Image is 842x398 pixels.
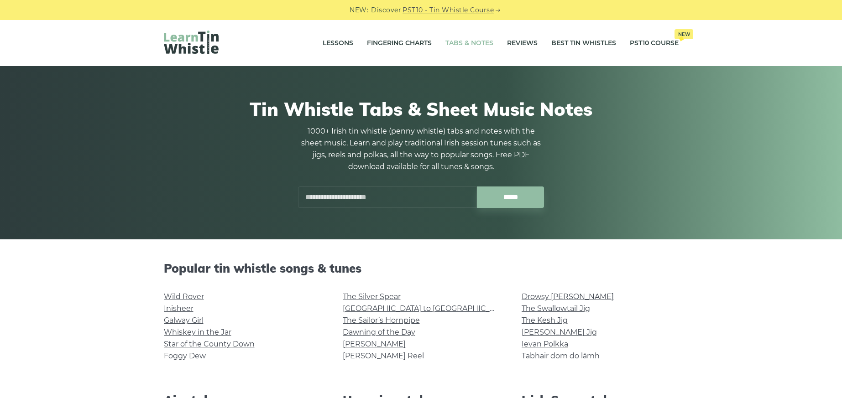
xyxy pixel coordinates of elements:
[522,292,614,301] a: Drowsy [PERSON_NAME]
[630,32,679,55] a: PST10 CourseNew
[343,351,424,360] a: [PERSON_NAME] Reel
[164,328,231,336] a: Whiskey in the Jar
[551,32,616,55] a: Best Tin Whistles
[298,125,544,173] p: 1000+ Irish tin whistle (penny whistle) tabs and notes with the sheet music. Learn and play tradi...
[164,351,206,360] a: Foggy Dew
[164,292,204,301] a: Wild Rover
[164,304,194,313] a: Inisheer
[343,328,415,336] a: Dawning of the Day
[507,32,538,55] a: Reviews
[522,340,568,348] a: Ievan Polkka
[164,31,219,54] img: LearnTinWhistle.com
[343,292,401,301] a: The Silver Spear
[675,29,693,39] span: New
[164,98,679,120] h1: Tin Whistle Tabs & Sheet Music Notes
[343,304,511,313] a: [GEOGRAPHIC_DATA] to [GEOGRAPHIC_DATA]
[164,340,255,348] a: Star of the County Down
[323,32,353,55] a: Lessons
[343,316,420,325] a: The Sailor’s Hornpipe
[522,328,597,336] a: [PERSON_NAME] Jig
[164,261,679,275] h2: Popular tin whistle songs & tunes
[367,32,432,55] a: Fingering Charts
[522,351,600,360] a: Tabhair dom do lámh
[164,316,204,325] a: Galway Girl
[522,316,568,325] a: The Kesh Jig
[522,304,590,313] a: The Swallowtail Jig
[445,32,493,55] a: Tabs & Notes
[343,340,406,348] a: [PERSON_NAME]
